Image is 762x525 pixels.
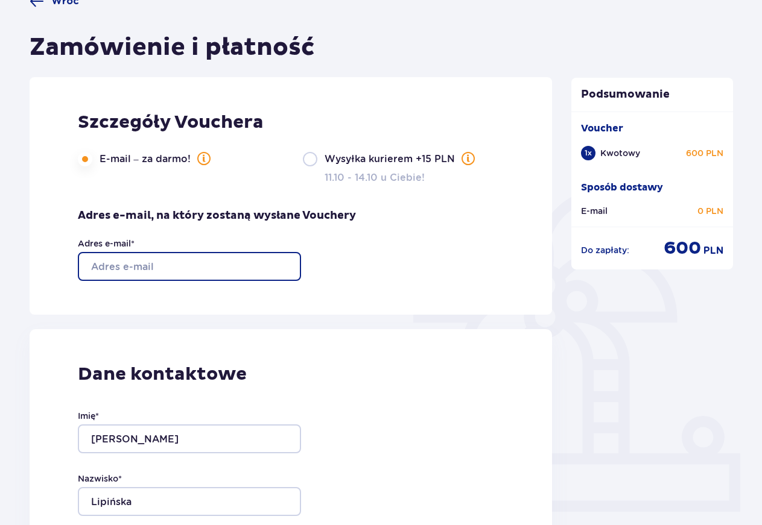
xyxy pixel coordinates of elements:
label: Wysyłka kurierem +15 PLN [325,152,474,166]
span: PLN [703,244,723,257]
p: Kwotowy [600,147,640,159]
div: 1 x [581,146,595,160]
label: Adres e-mail * [78,237,135,250]
p: Adres e-mail, na który zostaną wysłane Vouchery [78,209,356,223]
p: 0 PLN [697,205,723,217]
p: 600 PLN [686,147,723,159]
label: Nazwisko * [78,473,122,485]
label: Imię * [78,410,99,422]
p: Do zapłaty : [581,244,629,256]
p: Podsumowanie [571,87,733,102]
p: Voucher [581,122,623,135]
p: Sposób dostawy [581,181,663,194]
input: Imię [78,424,301,453]
label: E-mail – za darmo! [100,152,210,166]
h1: Zamówienie i płatność [30,33,315,63]
input: Nazwisko [78,487,301,516]
span: 600 [664,237,701,260]
p: 11.10 - 14.10 u Ciebie! [325,171,425,184]
p: Dane kontaktowe [78,363,504,386]
p: Szczegóły Vouchera [78,111,264,134]
p: E-mail [581,205,608,217]
input: Adres e-mail [78,252,301,281]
